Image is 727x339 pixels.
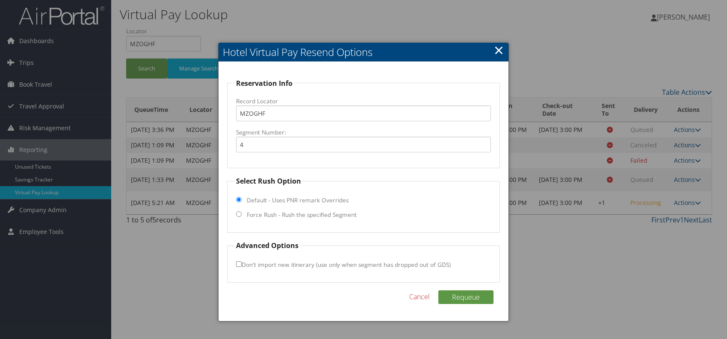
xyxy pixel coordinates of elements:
label: Force Rush - Rush the specified Segment [247,210,357,219]
h2: Hotel Virtual Pay Resend Options [219,43,508,61]
label: Don't import new itinerary (use only when segment has dropped out of GDS) [236,257,451,272]
label: Record Locator [236,97,491,105]
legend: Advanced Options [235,240,300,251]
label: Default - Uses PNR remark Overrides [247,196,349,205]
a: Cancel [409,292,430,302]
legend: Select Rush Option [235,176,302,186]
button: Requeue [438,290,494,304]
legend: Reservation Info [235,78,294,88]
label: Segment Number: [236,128,491,137]
input: Don't import new itinerary (use only when segment has dropped out of GDS) [236,261,242,267]
a: Close [494,41,504,58]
